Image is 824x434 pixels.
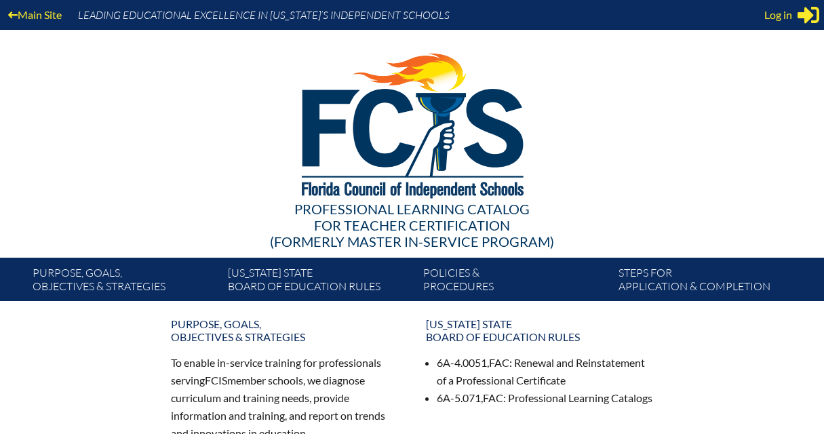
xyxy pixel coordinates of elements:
[418,312,662,349] a: [US_STATE] StateBoard of Education rules
[22,201,802,250] div: Professional Learning Catalog (formerly Master In-service Program)
[27,263,222,301] a: Purpose, goals,objectives & strategies
[222,263,418,301] a: [US_STATE] StateBoard of Education rules
[489,356,509,369] span: FAC
[272,30,552,215] img: FCISlogo221.eps
[437,389,654,407] li: 6A-5.071, : Professional Learning Catalogs
[205,374,227,387] span: FCIS
[314,217,510,233] span: for Teacher Certification
[3,5,67,24] a: Main Site
[798,4,819,26] svg: Sign in or register
[613,263,808,301] a: Steps forapplication & completion
[418,263,613,301] a: Policies &Procedures
[163,312,407,349] a: Purpose, goals,objectives & strategies
[764,7,792,23] span: Log in
[483,391,503,404] span: FAC
[437,354,654,389] li: 6A-4.0051, : Renewal and Reinstatement of a Professional Certificate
